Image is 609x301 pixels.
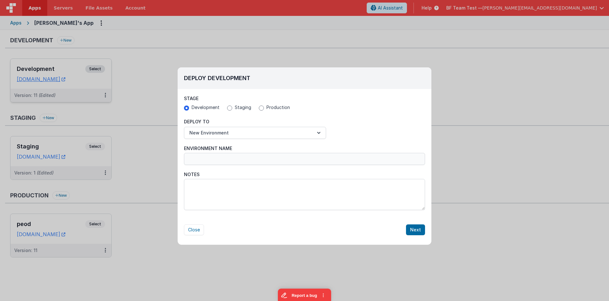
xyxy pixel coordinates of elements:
input: Environment Name [184,153,425,165]
span: Environment Name [184,145,232,152]
span: Development [192,104,219,111]
input: Development [184,106,189,111]
input: Production [259,106,264,111]
button: New Environment [184,127,326,139]
textarea: Notes [184,179,425,210]
span: Notes [184,171,200,178]
h2: Deploy Development [184,74,425,83]
span: Stage [184,96,199,101]
span: Production [266,104,290,111]
span: Staging [235,104,251,111]
input: Staging [227,106,232,111]
button: Close [184,224,204,235]
button: Next [406,224,425,235]
p: Deploy To [184,119,326,125]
